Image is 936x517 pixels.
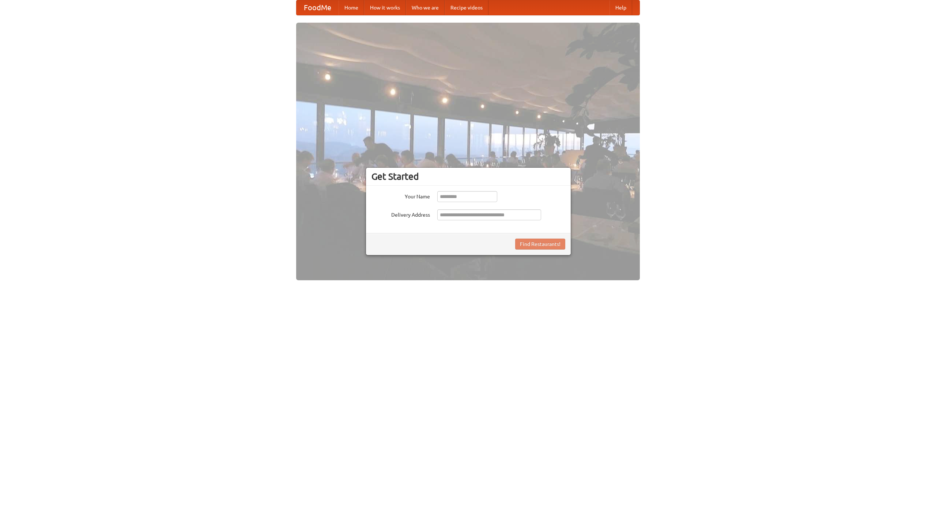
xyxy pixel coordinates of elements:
h3: Get Started [371,171,565,182]
button: Find Restaurants! [515,239,565,250]
a: Help [609,0,632,15]
label: Your Name [371,191,430,200]
a: Home [339,0,364,15]
a: How it works [364,0,406,15]
a: Recipe videos [445,0,488,15]
label: Delivery Address [371,209,430,218]
a: FoodMe [297,0,339,15]
a: Who we are [406,0,445,15]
